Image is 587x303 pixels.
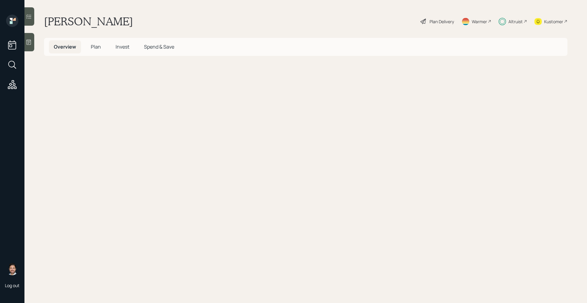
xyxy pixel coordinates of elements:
img: michael-russo-headshot.png [6,263,18,275]
span: Spend & Save [144,43,174,50]
div: Kustomer [544,18,563,25]
span: Plan [91,43,101,50]
div: Log out [5,283,20,288]
h1: [PERSON_NAME] [44,15,133,28]
span: Invest [116,43,129,50]
div: Plan Delivery [430,18,454,25]
div: Altruist [508,18,523,25]
span: Overview [54,43,76,50]
div: Warmer [472,18,487,25]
